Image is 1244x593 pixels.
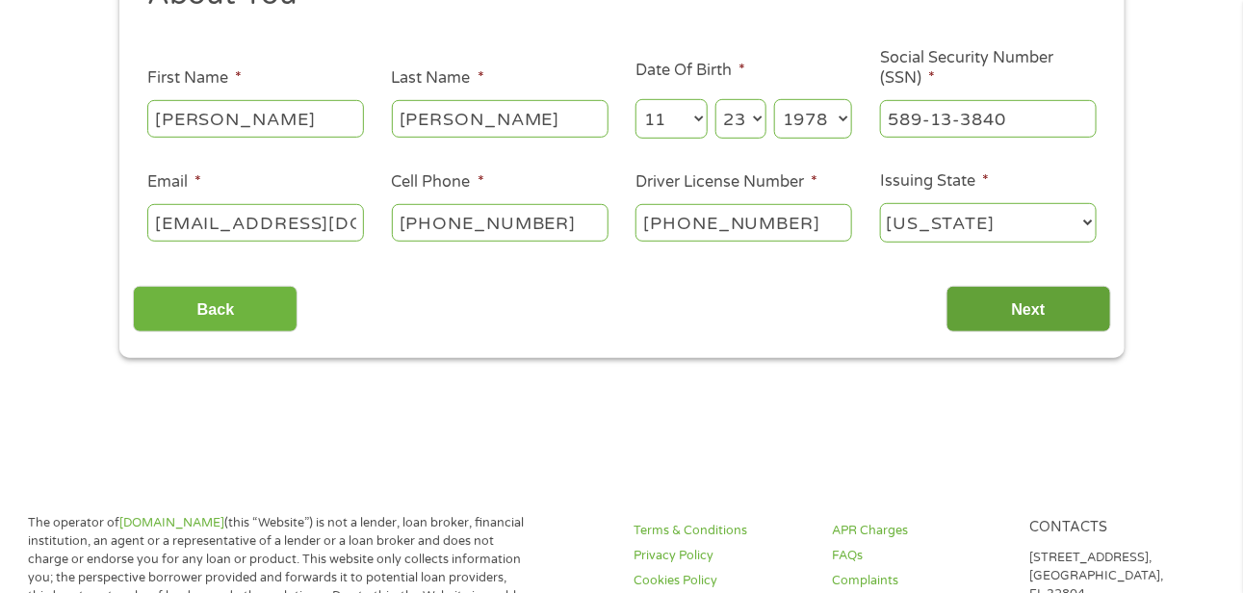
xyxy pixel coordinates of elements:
[946,286,1111,333] input: Next
[147,172,201,193] label: Email
[634,522,808,540] a: Terms & Conditions
[147,68,242,89] label: First Name
[832,572,1006,590] a: Complaints
[880,100,1097,137] input: 078-05-1120
[392,204,609,241] input: (541) 754-3010
[392,172,484,193] label: Cell Phone
[634,572,808,590] a: Cookies Policy
[133,286,298,333] input: Back
[880,171,989,192] label: Issuing State
[635,172,817,193] label: Driver License Number
[634,547,808,565] a: Privacy Policy
[880,48,1097,89] label: Social Security Number (SSN)
[147,204,364,241] input: john@gmail.com
[635,61,745,81] label: Date Of Birth
[392,100,609,137] input: Smith
[119,515,224,530] a: [DOMAIN_NAME]
[1030,519,1205,537] h4: Contacts
[147,100,364,137] input: John
[392,68,484,89] label: Last Name
[832,547,1006,565] a: FAQs
[832,522,1006,540] a: APR Charges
